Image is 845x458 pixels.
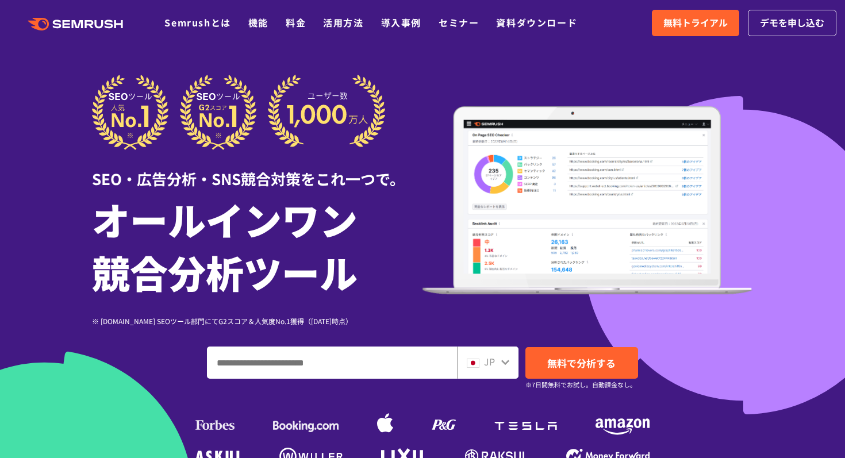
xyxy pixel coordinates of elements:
[248,16,268,29] a: 機能
[496,16,577,29] a: 資料ダウンロード
[323,16,363,29] a: 活用方法
[286,16,306,29] a: 料金
[547,356,616,370] span: 無料で分析する
[92,315,422,326] div: ※ [DOMAIN_NAME] SEOツール部門にてG2スコア＆人気度No.1獲得（[DATE]時点）
[164,16,231,29] a: Semrushとは
[381,16,421,29] a: 導入事例
[92,193,422,298] h1: オールインワン 競合分析ツール
[439,16,479,29] a: セミナー
[663,16,728,30] span: 無料トライアル
[484,355,495,368] span: JP
[525,347,638,379] a: 無料で分析する
[92,150,422,190] div: SEO・広告分析・SNS競合対策をこれ一つで。
[760,16,824,30] span: デモを申し込む
[208,347,456,378] input: ドメイン、キーワードまたはURLを入力してください
[652,10,739,36] a: 無料トライアル
[525,379,636,390] small: ※7日間無料でお試し。自動課金なし。
[748,10,836,36] a: デモを申し込む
